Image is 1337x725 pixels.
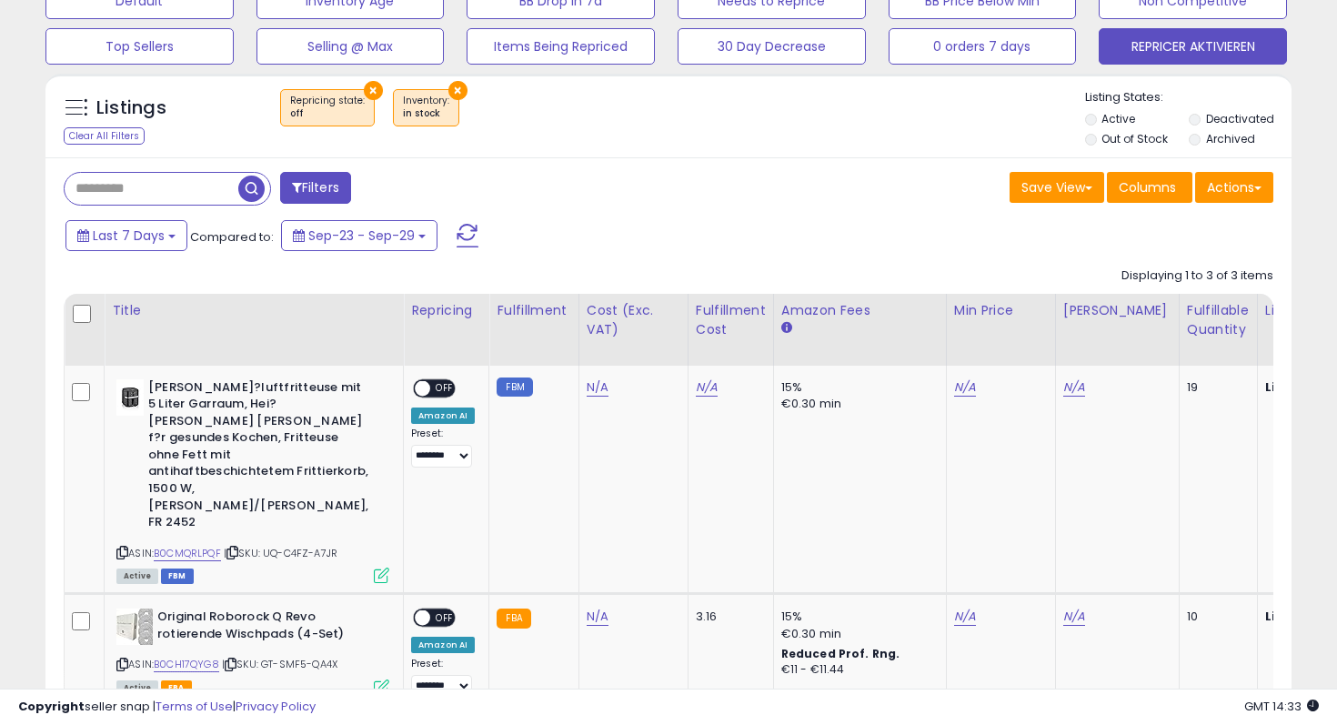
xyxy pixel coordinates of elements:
[1187,301,1250,339] div: Fulfillable Quantity
[430,380,459,396] span: OFF
[1119,178,1176,196] span: Columns
[781,609,932,625] div: 15%
[1206,111,1274,126] label: Deactivated
[1187,379,1243,396] div: 19
[1206,131,1255,146] label: Archived
[1101,131,1168,146] label: Out of Stock
[678,28,866,65] button: 30 Day Decrease
[308,227,415,245] span: Sep-23 - Sep-29
[18,699,316,716] div: seller snap | |
[954,608,976,626] a: N/A
[1107,172,1192,203] button: Columns
[116,569,158,584] span: All listings currently available for purchase on Amazon
[1063,378,1085,397] a: N/A
[448,81,467,100] button: ×
[781,379,932,396] div: 15%
[18,698,85,715] strong: Copyright
[497,301,570,320] div: Fulfillment
[290,107,365,120] div: off
[116,609,153,645] img: 5139btIlrQL._SL40_.jpg
[411,301,481,320] div: Repricing
[1010,172,1104,203] button: Save View
[954,378,976,397] a: N/A
[696,301,766,339] div: Fulfillment Cost
[256,28,445,65] button: Selling @ Max
[65,220,187,251] button: Last 7 Days
[112,301,396,320] div: Title
[1121,267,1273,285] div: Displaying 1 to 3 of 3 items
[497,609,530,629] small: FBA
[587,378,608,397] a: N/A
[157,609,378,647] b: Original Roborock Q Revo rotierende Wischpads (4-Set)
[1244,698,1319,715] span: 2025-10-8 14:33 GMT
[1099,28,1287,65] button: REPRICER AKTIVIEREN
[889,28,1077,65] button: 0 orders 7 days
[1063,301,1171,320] div: [PERSON_NAME]
[696,609,759,625] div: 3.16
[403,107,449,120] div: in stock
[222,657,337,671] span: | SKU: GT-SMF5-QA4X
[1085,89,1292,106] p: Listing States:
[497,378,532,397] small: FBM
[154,657,219,672] a: B0CH17QYG8
[161,569,194,584] span: FBM
[224,546,337,560] span: | SKU: UQ-C4FZ-A7JR
[411,658,475,699] div: Preset:
[781,301,939,320] div: Amazon Fees
[430,610,459,626] span: OFF
[781,626,932,642] div: €0.30 min
[1063,608,1085,626] a: N/A
[411,408,475,424] div: Amazon AI
[403,94,449,121] span: Inventory :
[281,220,437,251] button: Sep-23 - Sep-29
[411,428,475,468] div: Preset:
[45,28,234,65] button: Top Sellers
[587,608,608,626] a: N/A
[954,301,1048,320] div: Min Price
[1187,609,1243,625] div: 10
[696,378,718,397] a: N/A
[93,227,165,245] span: Last 7 Days
[781,396,932,412] div: €0.30 min
[154,546,221,561] a: B0CMQRLPQF
[364,81,383,100] button: ×
[1195,172,1273,203] button: Actions
[116,609,389,693] div: ASIN:
[116,379,389,582] div: ASIN:
[467,28,655,65] button: Items Being Repriced
[587,301,680,339] div: Cost (Exc. VAT)
[64,127,145,145] div: Clear All Filters
[156,698,233,715] a: Terms of Use
[96,96,166,121] h5: Listings
[116,379,144,416] img: 31JQgtSPGoL._SL40_.jpg
[148,379,369,536] b: [PERSON_NAME]?luftfritteuse mit 5 Liter Garraum, Hei?[PERSON_NAME] [PERSON_NAME] f?r gesundes Koc...
[781,662,932,678] div: €11 - €11.44
[781,646,900,661] b: Reduced Prof. Rng.
[190,228,274,246] span: Compared to:
[236,698,316,715] a: Privacy Policy
[411,637,475,653] div: Amazon AI
[280,172,351,204] button: Filters
[290,94,365,121] span: Repricing state :
[781,320,792,337] small: Amazon Fees.
[1101,111,1135,126] label: Active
